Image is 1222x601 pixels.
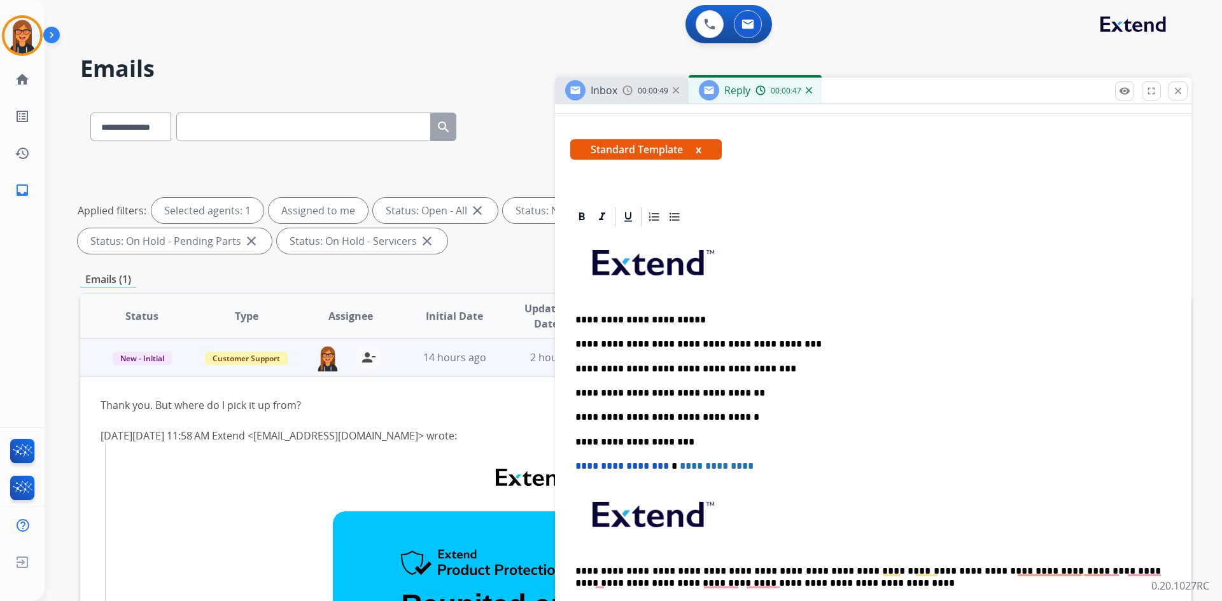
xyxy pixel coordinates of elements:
div: Status: Open - All [373,198,498,223]
mat-icon: close [1172,85,1184,97]
h2: Emails [80,56,1191,81]
mat-icon: close [470,203,485,218]
mat-icon: search [436,120,451,135]
mat-icon: history [15,146,30,161]
span: Reply [724,83,750,97]
span: Assignee [328,308,373,324]
div: Italic [593,207,612,226]
mat-icon: close [419,233,435,249]
span: 2 hours ago [530,350,587,364]
span: Updated Date [517,301,575,331]
p: Emails (1) [80,272,136,287]
img: Extend Logo [496,469,577,486]
mat-icon: home [15,72,30,87]
span: 14 hours ago [423,350,486,364]
div: [DATE][DATE] 11:58 AM Extend < > wrote: [101,428,963,443]
div: Status: New - Initial [503,198,637,223]
a: [EMAIL_ADDRESS][DOMAIN_NAME] [253,429,418,443]
span: Status [125,308,158,324]
span: 00:00:47 [771,86,801,96]
img: Extend Product Protection [401,549,564,574]
img: agent-avatar [315,345,341,371]
div: Ordered List [645,207,664,226]
span: Initial Date [426,308,483,324]
div: Status: On Hold - Servicers [277,228,447,254]
img: avatar [4,18,40,53]
span: Type [235,308,258,324]
span: Customer Support [205,352,288,365]
p: Applied filters: [78,203,146,218]
span: New - Initial [113,352,172,365]
mat-icon: inbox [15,183,30,198]
div: Selected agents: 1 [151,198,263,223]
p: 0.20.1027RC [1151,578,1209,593]
div: Thank you. But where do I pick it up from? [101,397,963,413]
span: Standard Template [570,139,722,160]
div: Bullet List [665,207,684,226]
mat-icon: remove_red_eye [1119,85,1130,97]
button: x [696,142,701,157]
mat-icon: person_remove [361,350,376,365]
span: 00:00:49 [638,86,668,96]
div: Underline [619,207,638,226]
div: Bold [572,207,591,226]
mat-icon: close [244,233,259,249]
mat-icon: list_alt [15,109,30,124]
div: Status: On Hold - Pending Parts [78,228,272,254]
mat-icon: fullscreen [1146,85,1157,97]
span: Inbox [591,83,617,97]
div: Assigned to me [269,198,368,223]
